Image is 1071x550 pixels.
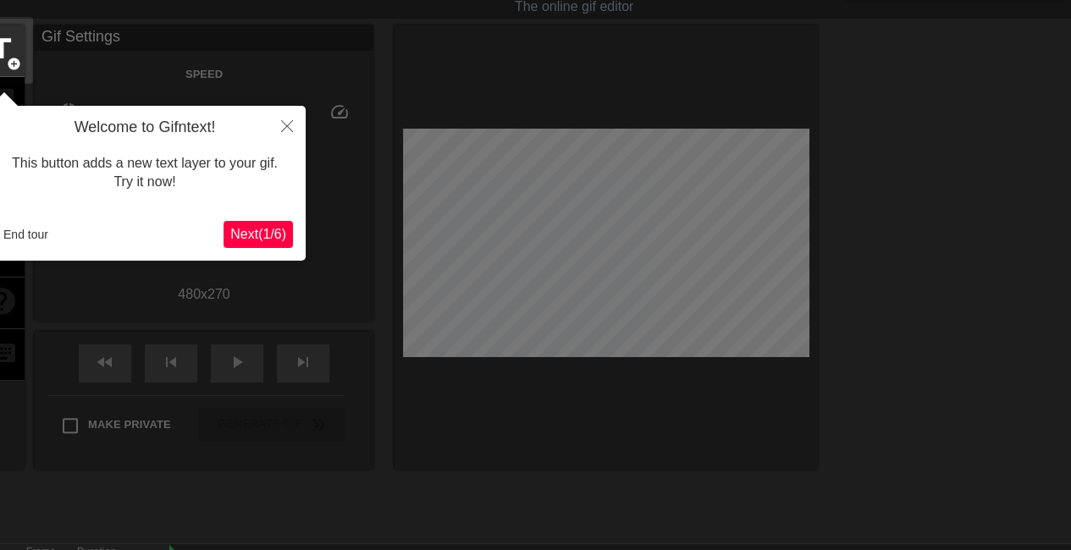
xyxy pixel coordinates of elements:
[224,221,293,248] button: Next
[230,227,286,241] span: Next ( 1 / 6 )
[268,106,306,145] button: Close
